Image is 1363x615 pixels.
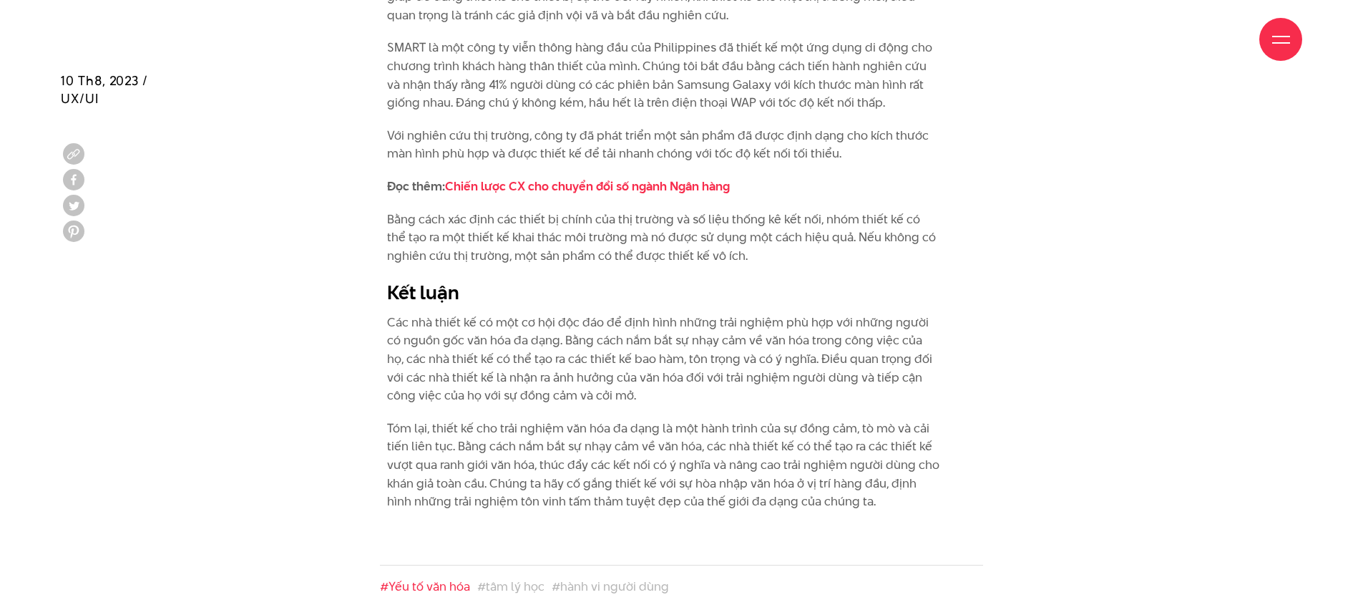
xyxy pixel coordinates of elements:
[387,210,940,266] p: Bằng cách xác định các thiết bị chính của thị trường và số liệu thống kê kết nối, nhóm thiết kế c...
[477,578,544,595] a: #tâm lý học
[552,578,669,595] a: #hành vi người dùng
[387,127,940,163] p: Với nghiên cứu thị trường, công ty đã phát triển một sản phẩm đã được định dạng cho kích thước mà...
[380,578,470,595] a: #Yếu tố văn hóa
[387,314,940,405] p: Các nhà thiết kế có một cơ hội độc đáo để định hình những trải nghiệm phù hợp với những người có ...
[387,178,730,195] strong: Đọc thêm:
[387,420,940,530] p: Tóm lại, thiết kế cho trải nghiệm văn hóa đa dạng là một hành trình của sự đồng cảm, tò mò và cải...
[61,72,148,107] span: 10 Th8, 2023 / UX/UI
[445,178,730,195] a: Chiến lược CX cho chuyển đổi số ngành Ngân hàng
[387,279,940,306] h2: Kết luận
